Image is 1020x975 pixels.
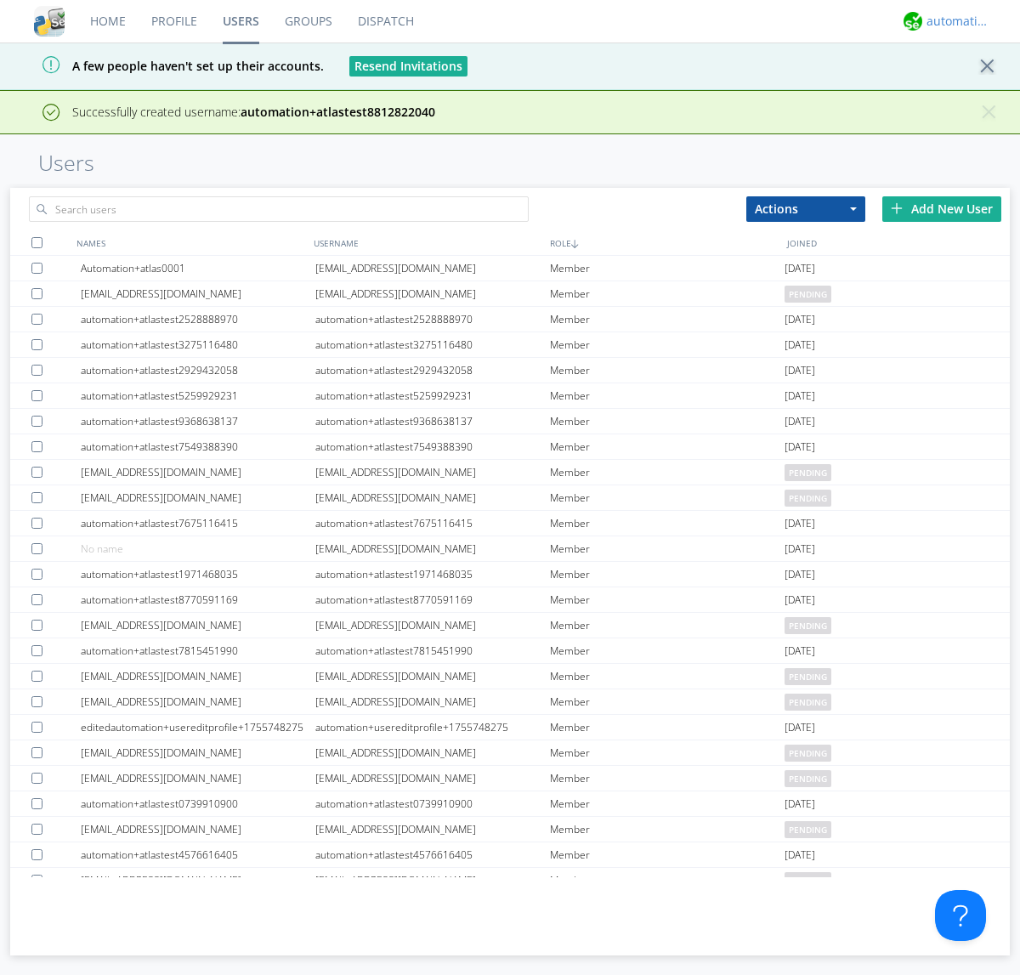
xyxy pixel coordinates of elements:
[550,281,785,306] div: Member
[10,740,1010,766] a: [EMAIL_ADDRESS][DOMAIN_NAME][EMAIL_ADDRESS][DOMAIN_NAME]Memberpending
[10,817,1010,842] a: [EMAIL_ADDRESS][DOMAIN_NAME][EMAIL_ADDRESS][DOMAIN_NAME]Memberpending
[10,460,1010,485] a: [EMAIL_ADDRESS][DOMAIN_NAME][EMAIL_ADDRESS][DOMAIN_NAME]Memberpending
[10,766,1010,791] a: [EMAIL_ADDRESS][DOMAIN_NAME][EMAIL_ADDRESS][DOMAIN_NAME]Memberpending
[10,383,1010,409] a: automation+atlastest5259929231automation+atlastest5259929231Member[DATE]
[10,485,1010,511] a: [EMAIL_ADDRESS][DOMAIN_NAME][EMAIL_ADDRESS][DOMAIN_NAME]Memberpending
[785,409,815,434] span: [DATE]
[10,842,1010,868] a: automation+atlastest4576616405automation+atlastest4576616405Member[DATE]
[550,409,785,434] div: Member
[891,202,903,214] img: plus.svg
[550,664,785,689] div: Member
[550,638,785,663] div: Member
[550,358,785,383] div: Member
[785,256,815,281] span: [DATE]
[315,358,550,383] div: automation+atlastest2929432058
[81,638,315,663] div: automation+atlastest7815451990
[785,821,831,838] span: pending
[81,791,315,816] div: automation+atlastest0739910900
[785,358,815,383] span: [DATE]
[315,511,550,536] div: automation+atlastest7675116415
[550,613,785,638] div: Member
[315,434,550,459] div: automation+atlastest7549388390
[785,383,815,409] span: [DATE]
[81,664,315,689] div: [EMAIL_ADDRESS][DOMAIN_NAME]
[550,868,785,893] div: Member
[785,464,831,481] span: pending
[10,307,1010,332] a: automation+atlastest2528888970automation+atlastest2528888970Member[DATE]
[935,890,986,941] iframe: Toggle Customer Support
[550,460,785,485] div: Member
[81,460,315,485] div: [EMAIL_ADDRESS][DOMAIN_NAME]
[10,868,1010,893] a: [EMAIL_ADDRESS][DOMAIN_NAME][EMAIL_ADDRESS][DOMAIN_NAME]Memberpending
[550,842,785,867] div: Member
[315,715,550,740] div: automation+usereditprofile+1755748275
[315,868,550,893] div: [EMAIL_ADDRESS][DOMAIN_NAME]
[81,740,315,765] div: [EMAIL_ADDRESS][DOMAIN_NAME]
[550,740,785,765] div: Member
[315,485,550,510] div: [EMAIL_ADDRESS][DOMAIN_NAME]
[785,587,815,613] span: [DATE]
[785,770,831,787] span: pending
[81,817,315,842] div: [EMAIL_ADDRESS][DOMAIN_NAME]
[10,664,1010,689] a: [EMAIL_ADDRESS][DOMAIN_NAME][EMAIL_ADDRESS][DOMAIN_NAME]Memberpending
[783,230,1020,255] div: JOINED
[315,332,550,357] div: automation+atlastest3275116480
[315,409,550,434] div: automation+atlastest9368638137
[882,196,1001,222] div: Add New User
[550,434,785,459] div: Member
[785,617,831,634] span: pending
[785,638,815,664] span: [DATE]
[785,791,815,817] span: [DATE]
[550,587,785,612] div: Member
[81,434,315,459] div: automation+atlastest7549388390
[81,868,315,893] div: [EMAIL_ADDRESS][DOMAIN_NAME]
[315,587,550,612] div: automation+atlastest8770591169
[10,409,1010,434] a: automation+atlastest9368638137automation+atlastest9368638137Member[DATE]
[81,766,315,791] div: [EMAIL_ADDRESS][DOMAIN_NAME]
[550,383,785,408] div: Member
[10,587,1010,613] a: automation+atlastest8770591169automation+atlastest8770591169Member[DATE]
[550,766,785,791] div: Member
[81,358,315,383] div: automation+atlastest2929432058
[785,745,831,762] span: pending
[315,689,550,714] div: [EMAIL_ADDRESS][DOMAIN_NAME]
[785,286,831,303] span: pending
[546,230,783,255] div: ROLE
[785,872,831,889] span: pending
[81,511,315,536] div: automation+atlastest7675116415
[81,281,315,306] div: [EMAIL_ADDRESS][DOMAIN_NAME]
[315,460,550,485] div: [EMAIL_ADDRESS][DOMAIN_NAME]
[81,383,315,408] div: automation+atlastest5259929231
[81,409,315,434] div: automation+atlastest9368638137
[550,332,785,357] div: Member
[81,715,315,740] div: editedautomation+usereditprofile+1755748275
[785,715,815,740] span: [DATE]
[81,256,315,281] div: Automation+atlas0001
[785,332,815,358] span: [DATE]
[315,383,550,408] div: automation+atlastest5259929231
[10,358,1010,383] a: automation+atlastest2929432058automation+atlastest2929432058Member[DATE]
[315,842,550,867] div: automation+atlastest4576616405
[315,307,550,332] div: automation+atlastest2528888970
[10,715,1010,740] a: editedautomation+usereditprofile+1755748275automation+usereditprofile+1755748275Member[DATE]
[785,694,831,711] span: pending
[785,307,815,332] span: [DATE]
[10,689,1010,715] a: [EMAIL_ADDRESS][DOMAIN_NAME][EMAIL_ADDRESS][DOMAIN_NAME]Memberpending
[315,562,550,587] div: automation+atlastest1971468035
[315,536,550,561] div: [EMAIL_ADDRESS][DOMAIN_NAME]
[81,613,315,638] div: [EMAIL_ADDRESS][DOMAIN_NAME]
[926,13,990,30] div: automation+atlas
[315,791,550,816] div: automation+atlastest0739910900
[72,104,435,120] span: Successfully created username:
[785,536,815,562] span: [DATE]
[550,689,785,714] div: Member
[81,587,315,612] div: automation+atlastest8770591169
[904,12,922,31] img: d2d01cd9b4174d08988066c6d424eccd
[34,6,65,37] img: cddb5a64eb264b2086981ab96f4c1ba7
[550,307,785,332] div: Member
[10,434,1010,460] a: automation+atlastest7549388390automation+atlastest7549388390Member[DATE]
[10,791,1010,817] a: automation+atlastest0739910900automation+atlastest0739910900Member[DATE]
[309,230,547,255] div: USERNAME
[10,536,1010,562] a: No name[EMAIL_ADDRESS][DOMAIN_NAME]Member[DATE]
[785,434,815,460] span: [DATE]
